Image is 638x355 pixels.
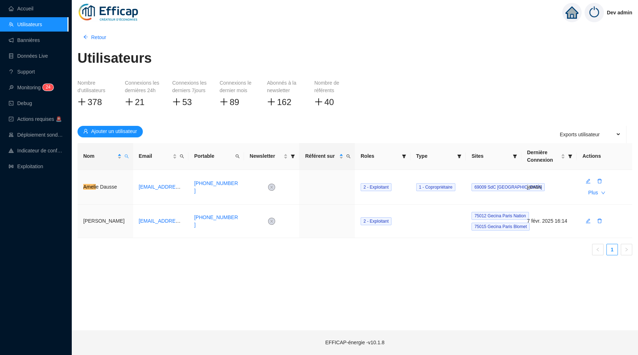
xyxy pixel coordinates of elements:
[268,184,275,191] span: close-circle
[363,185,389,190] span: 2 - Exploitant
[9,85,51,90] a: monitorMonitoring24
[346,154,351,158] span: search
[624,247,629,252] span: right
[472,183,545,191] span: 69009 SdC [GEOGRAPHIC_DATA]
[83,34,88,39] span: arrow-left
[592,244,604,255] button: left
[472,212,529,220] span: 75012 Gecina Paris Nation
[597,179,602,184] span: delete
[172,79,208,94] div: Connexions les derniers 7jours
[125,154,129,158] span: search
[596,247,600,252] span: left
[78,50,152,67] h1: Utilisateurs
[606,244,618,255] li: 1
[133,170,189,205] td: amelie.dausse@gmail.com
[585,3,604,22] img: power
[577,143,632,170] th: Actions
[46,85,48,90] span: 2
[9,148,63,153] a: heat-mapIndicateur de confort
[250,152,282,160] span: Newsletter
[472,152,510,160] span: Sites
[268,218,275,225] span: close-circle
[194,152,233,160] span: Portable
[88,97,102,107] span: 378
[601,191,605,195] span: down
[83,184,96,190] mark: Ameli
[172,98,181,106] span: plus
[277,97,291,107] span: 162
[235,154,240,158] span: search
[123,151,130,161] span: search
[324,97,334,107] span: 40
[17,116,62,122] span: Actions requises 🚨
[521,170,577,205] td: jamais
[182,97,192,107] span: 53
[472,223,530,231] span: 75015 Gecina Paris Blomet
[521,205,577,238] td: 7 févr. 2025 16:14
[621,244,632,255] li: Page suivante
[139,184,224,190] a: [EMAIL_ADDRESS][DOMAIN_NAME]
[592,244,604,255] li: Page précédente
[607,1,632,24] span: Dev admin
[9,22,42,27] a: teamUtilisateurs
[78,126,143,137] button: Ajouter un utilisateur
[314,98,323,106] span: plus
[234,151,241,161] span: search
[91,128,137,135] span: Ajouter un utilisateur
[567,147,574,165] span: filter
[9,6,33,11] a: homeAccueil
[402,154,406,158] span: filter
[78,143,133,170] th: Nom
[267,79,303,94] div: Abonnés à la newsletter
[291,154,295,158] span: filter
[220,98,228,106] span: plus
[135,97,145,107] span: 21
[521,143,577,170] th: Dernière Connexion
[551,126,627,143] ul: Export
[361,152,399,160] span: Roles
[91,34,106,41] span: Retour
[566,6,578,19] span: home
[9,132,63,138] a: clusterDéploiement sondes
[139,152,172,160] span: Email
[9,53,48,59] a: databaseDonnées Live
[400,151,408,161] span: filter
[416,183,455,191] span: 1 - Copropriétaire
[568,154,572,158] span: filter
[230,97,239,107] span: 89
[586,179,591,184] span: edit
[125,79,161,94] div: Connexions les dernières 24h
[457,154,461,158] span: filter
[325,340,385,345] span: EFFICAP-énergie - v10.1.8
[96,184,117,190] span: e Dausse
[9,164,43,169] a: slidersExploitation
[180,154,184,158] span: search
[289,151,296,161] span: filter
[133,205,189,238] td: ameliepinto@gecina.fr
[220,79,255,94] div: Connexions le dernier mois
[513,154,517,158] span: filter
[363,219,389,224] span: 2 - Exploitant
[582,187,611,199] button: Plusdown
[586,218,591,223] span: edit
[48,85,51,90] span: 4
[267,98,276,106] span: plus
[178,151,186,161] span: search
[244,143,300,170] th: Newsletter
[560,127,600,142] span: Exports utilisateur
[194,180,238,194] a: [PHONE_NUMBER]
[194,214,238,228] a: [PHONE_NUMBER]
[597,218,602,223] span: delete
[139,218,224,224] a: [EMAIL_ADDRESS][DOMAIN_NAME]
[9,69,35,75] a: questionSupport
[416,152,455,160] span: Type
[78,32,112,43] button: Retour
[314,79,350,94] div: Nombre de référents
[78,98,86,106] span: plus
[511,151,519,161] span: filter
[305,152,338,160] span: Référent sur
[78,79,113,94] div: Nombre d'utilisateurs
[83,129,88,134] span: user-add
[456,151,463,161] span: filter
[83,152,116,160] span: Nom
